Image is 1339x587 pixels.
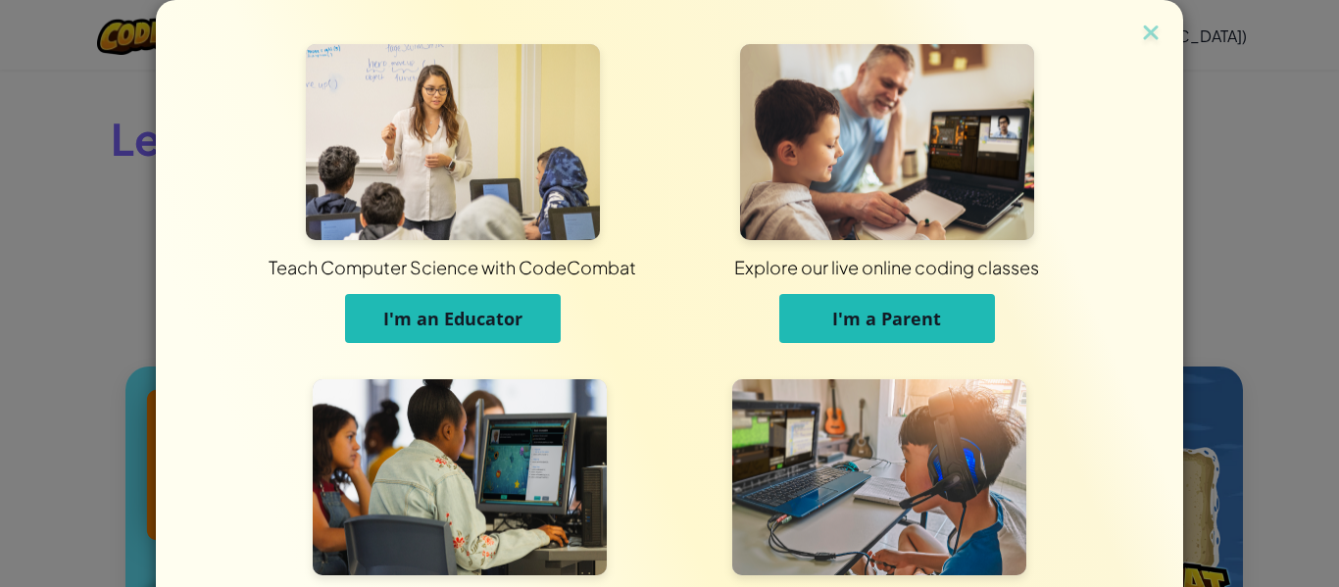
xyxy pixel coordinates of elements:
[779,294,995,343] button: I'm a Parent
[313,379,607,575] img: For Students
[740,44,1034,240] img: For Parents
[732,379,1026,575] img: For Individuals
[1138,20,1164,49] img: close icon
[345,294,561,343] button: I'm an Educator
[306,44,600,240] img: For Educators
[832,307,941,330] span: I'm a Parent
[383,307,522,330] span: I'm an Educator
